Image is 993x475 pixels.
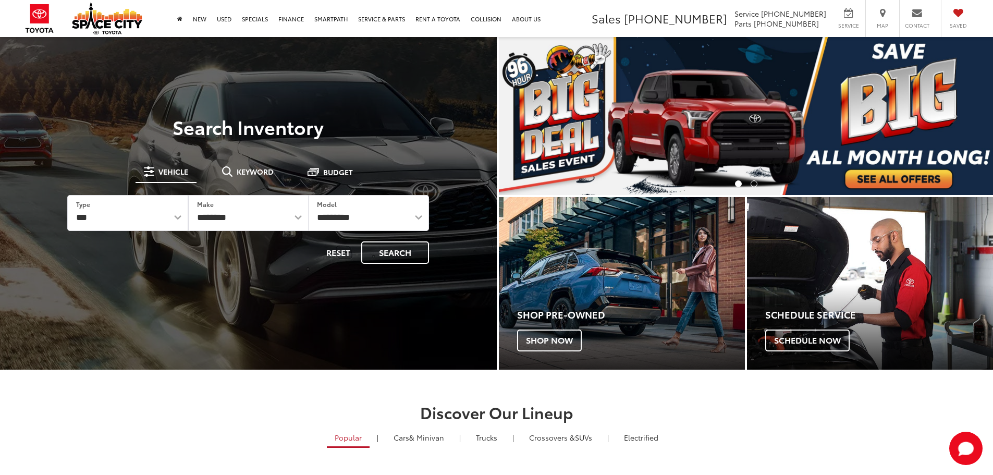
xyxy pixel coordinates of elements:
li: | [457,432,463,443]
h4: Shop Pre-Owned [517,310,745,320]
li: | [374,432,381,443]
span: Service [837,22,860,29]
div: Toyota [499,197,745,370]
span: Contact [905,22,929,29]
h4: Schedule Service [765,310,993,320]
img: Space City Toyota [72,2,142,34]
a: Shop Pre-Owned Shop Now [499,197,745,370]
span: [PHONE_NUMBER] [761,8,826,19]
li: Go to slide number 1. [735,180,742,187]
a: Schedule Service Schedule Now [747,197,993,370]
label: Model [317,200,337,209]
span: Shop Now [517,330,582,351]
span: [PHONE_NUMBER] [754,18,819,29]
h3: Search Inventory [44,116,453,137]
label: Make [197,200,214,209]
a: SUVs [521,429,600,446]
span: Saved [947,22,970,29]
span: & Minivan [409,432,444,443]
button: Reset [317,241,359,264]
svg: Start Chat [949,432,983,465]
button: Click to view next picture. [919,58,993,174]
span: Schedule Now [765,330,850,351]
a: Cars [386,429,452,446]
a: Popular [327,429,370,448]
span: Parts [734,18,752,29]
span: Budget [323,168,353,176]
span: Keyword [237,168,274,175]
li: Go to slide number 2. [751,180,757,187]
span: [PHONE_NUMBER] [624,10,727,27]
span: Crossovers & [529,432,575,443]
label: Type [76,200,90,209]
a: Electrified [616,429,666,446]
button: Search [361,241,429,264]
span: Map [871,22,894,29]
span: Vehicle [158,168,188,175]
span: Service [734,8,759,19]
li: | [510,432,517,443]
div: Toyota [747,197,993,370]
button: Toggle Chat Window [949,432,983,465]
li: | [605,432,611,443]
a: Trucks [468,429,505,446]
button: Click to view previous picture. [499,58,573,174]
h2: Discover Our Lineup [129,404,864,421]
span: Sales [592,10,621,27]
